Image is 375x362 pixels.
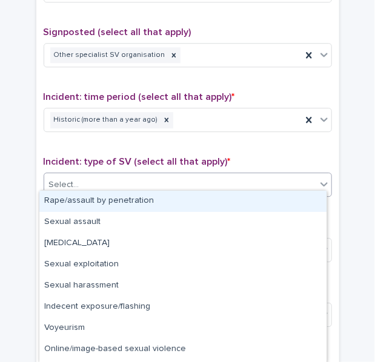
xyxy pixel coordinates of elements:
span: Signposted (select all that apply) [44,27,191,37]
div: Child sexual abuse [39,233,327,254]
span: Incident: type of SV (select all that apply) [44,157,231,166]
div: Voyeurism [39,318,327,339]
div: Rape/assault by penetration [39,191,327,212]
div: Sexual exploitation [39,254,327,275]
div: Select... [49,179,79,191]
div: Sexual harassment [39,275,327,297]
div: Indecent exposure/flashing [39,297,327,318]
div: Other specialist SV organisation [50,47,167,64]
span: Incident: time period (select all that apply) [44,92,235,102]
div: Historic (more than a year ago) [50,112,160,128]
div: Sexual assault [39,212,327,233]
div: Online/image-based sexual violence [39,339,327,360]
